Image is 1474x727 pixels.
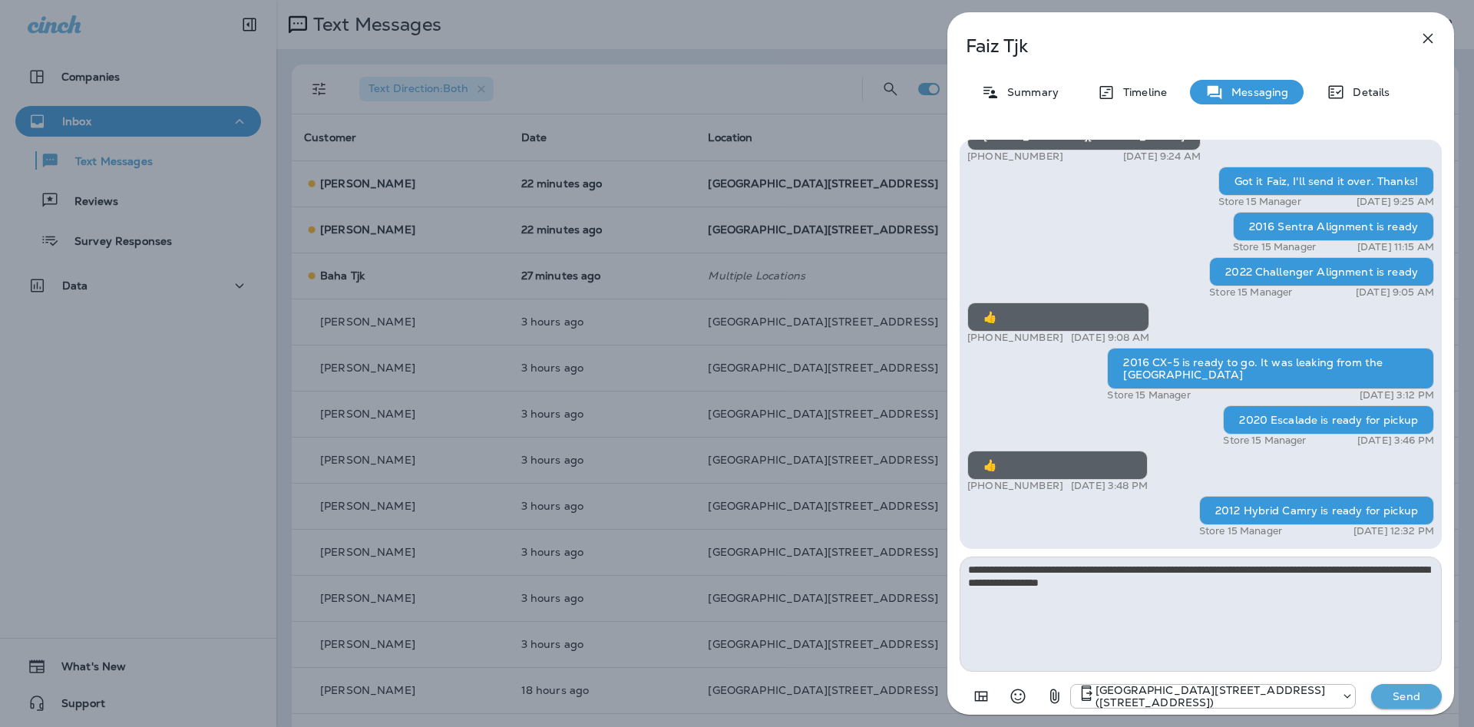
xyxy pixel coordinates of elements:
[1071,684,1355,709] div: +1 (402) 891-8464
[1374,689,1439,703] p: Send
[1199,496,1434,525] div: 2012 Hybrid Camry is ready for pickup
[1360,389,1434,402] p: [DATE] 3:12 PM
[1223,405,1434,435] div: 2020 Escalade is ready for pickup
[1071,480,1148,492] p: [DATE] 3:48 PM
[1003,681,1033,712] button: Select an emoji
[966,35,1385,57] p: Faiz Tjk
[967,451,1148,480] div: 👍
[1353,525,1434,537] p: [DATE] 12:32 PM
[1357,435,1434,447] p: [DATE] 3:46 PM
[1199,525,1282,537] p: Store 15 Manager
[1071,332,1149,344] p: [DATE] 9:08 AM
[1357,241,1434,253] p: [DATE] 11:15 AM
[1356,286,1434,299] p: [DATE] 9:05 AM
[1209,286,1292,299] p: Store 15 Manager
[967,332,1063,344] p: [PHONE_NUMBER]
[1345,86,1390,98] p: Details
[1096,684,1334,709] p: [GEOGRAPHIC_DATA][STREET_ADDRESS] ([STREET_ADDRESS])
[967,302,1149,332] div: 👍
[1000,86,1059,98] p: Summary
[1223,435,1306,447] p: Store 15 Manager
[1371,684,1442,709] button: Send
[1107,348,1434,389] div: 2016 CX-5 is ready to go. It was leaking from the [GEOGRAPHIC_DATA]
[1107,389,1190,402] p: Store 15 Manager
[1218,167,1434,196] div: Got it Faiz, I'll send it over. Thanks!
[1357,196,1434,208] p: [DATE] 9:25 AM
[1123,150,1201,163] p: [DATE] 9:24 AM
[1224,86,1288,98] p: Messaging
[967,480,1063,492] p: [PHONE_NUMBER]
[1233,241,1316,253] p: Store 15 Manager
[1115,86,1167,98] p: Timeline
[967,150,1063,163] p: [PHONE_NUMBER]
[1209,257,1434,286] div: 2022 Challenger Alignment is ready
[1233,212,1434,241] div: 2016 Sentra Alignment is ready
[966,681,996,712] button: Add in a premade template
[1218,196,1301,208] p: Store 15 Manager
